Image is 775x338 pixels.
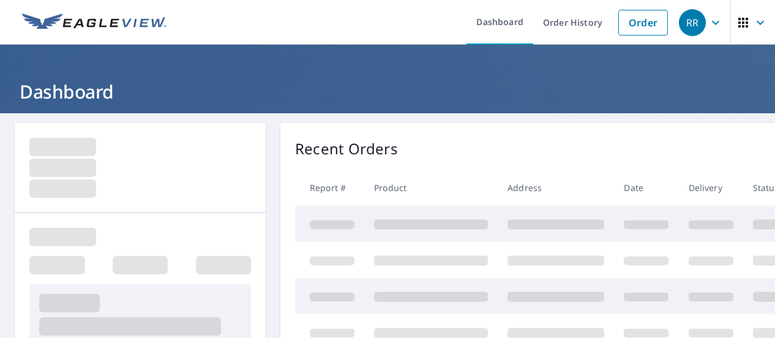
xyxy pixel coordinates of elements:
[364,170,498,206] th: Product
[618,10,668,36] a: Order
[498,170,614,206] th: Address
[679,170,743,206] th: Delivery
[15,79,760,104] h1: Dashboard
[295,138,398,160] p: Recent Orders
[22,13,167,32] img: EV Logo
[295,170,364,206] th: Report #
[679,9,706,36] div: RR
[614,170,678,206] th: Date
